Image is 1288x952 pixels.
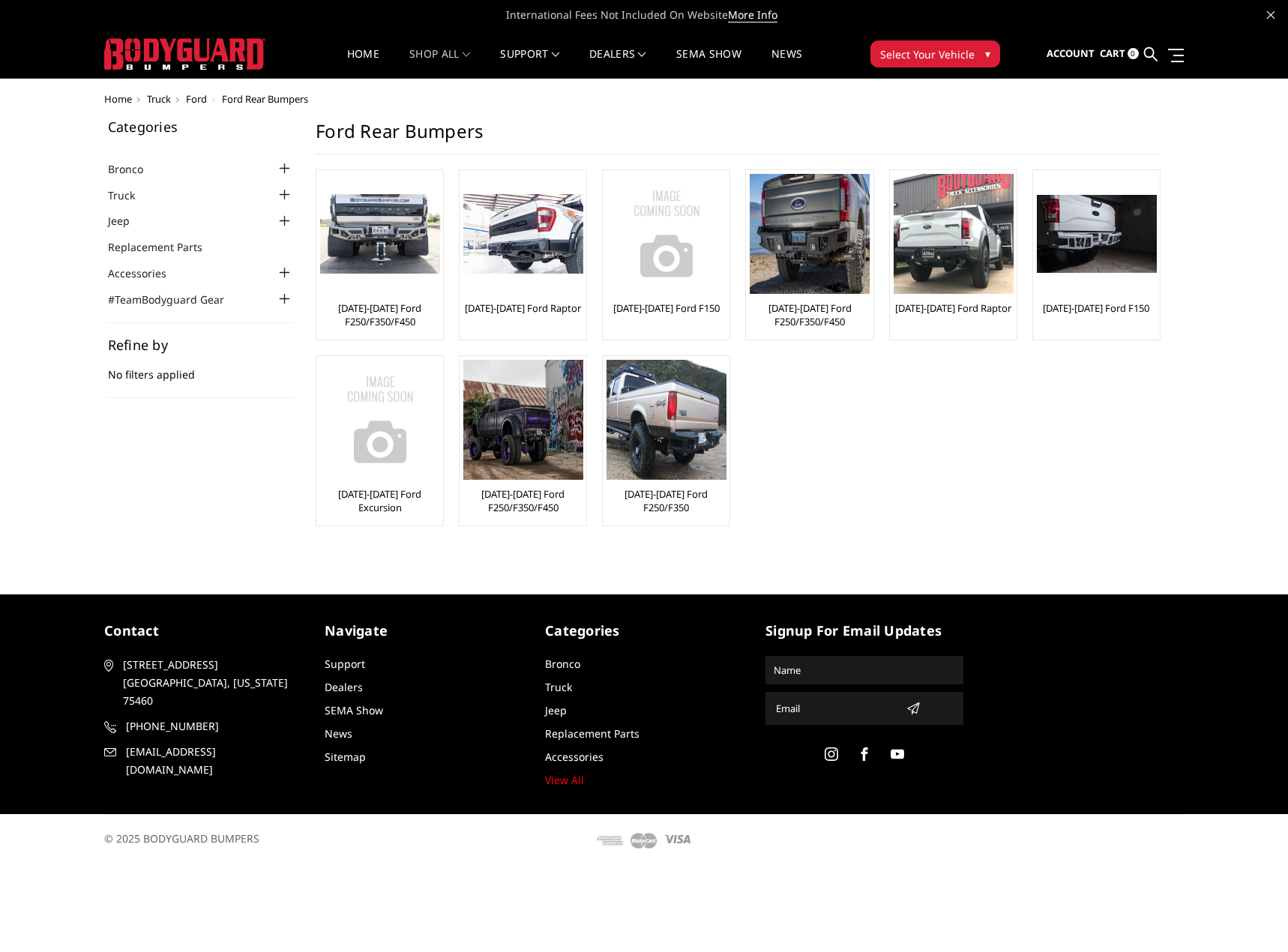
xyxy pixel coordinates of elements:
[463,487,583,514] a: [DATE]-[DATE] Ford F250/F350/F450
[545,750,604,764] a: Accessories
[325,621,523,641] h5: Navigate
[123,656,297,710] span: [STREET_ADDRESS] [GEOGRAPHIC_DATA], [US_STATE] 75460
[1100,34,1139,74] a: Cart 0
[728,7,777,22] a: More Info
[108,239,221,255] a: Replacement Parts
[1043,301,1149,315] a: [DATE]-[DATE] Ford F150
[320,360,439,480] a: No Image
[325,726,352,741] a: News
[607,487,726,514] a: [DATE]-[DATE] Ford F250/F350
[108,120,294,133] h5: Categories
[325,703,383,717] a: SEMA Show
[545,657,580,671] a: Bronco
[108,213,148,229] a: Jeep
[320,360,440,480] img: No Image
[465,301,581,315] a: [DATE]-[DATE] Ford Raptor
[320,301,439,328] a: [DATE]-[DATE] Ford F250/F350/F450
[545,703,567,717] a: Jeep
[104,92,132,106] a: Home
[880,46,975,62] span: Select Your Vehicle
[104,831,259,846] span: © 2025 BODYGUARD BUMPERS
[545,773,584,787] a: View All
[545,680,572,694] a: Truck
[108,265,185,281] a: Accessories
[320,487,439,514] a: [DATE]-[DATE] Ford Excursion
[104,38,265,70] img: BODYGUARD BUMPERS
[409,49,470,78] a: shop all
[545,621,743,641] h5: Categories
[1100,46,1125,60] span: Cart
[676,49,741,78] a: SEMA Show
[750,301,869,328] a: [DATE]-[DATE] Ford F250/F350/F450
[985,46,990,61] span: ▾
[126,743,300,779] span: [EMAIL_ADDRESS][DOMAIN_NAME]
[545,726,640,741] a: Replacement Parts
[104,743,302,779] a: [EMAIL_ADDRESS][DOMAIN_NAME]
[316,120,1158,154] h1: Ford Rear Bumpers
[147,92,171,106] a: Truck
[222,92,308,106] span: Ford Rear Bumpers
[325,657,365,671] a: Support
[104,621,302,641] h5: contact
[771,49,802,78] a: News
[325,750,366,764] a: Sitemap
[613,301,720,315] a: [DATE]-[DATE] Ford F150
[770,696,900,720] input: Email
[607,174,726,294] img: No Image
[325,680,363,694] a: Dealers
[108,338,294,398] div: No filters applied
[1047,46,1095,60] span: Account
[768,658,961,682] input: Name
[108,338,294,352] h5: Refine by
[870,40,1000,67] button: Select Your Vehicle
[589,49,646,78] a: Dealers
[108,187,154,203] a: Truck
[1128,48,1139,59] span: 0
[126,717,300,735] span: [PHONE_NUMBER]
[607,174,726,294] a: No Image
[108,292,243,307] a: #TeamBodyguard Gear
[347,49,379,78] a: Home
[500,49,559,78] a: Support
[104,717,302,735] a: [PHONE_NUMBER]
[108,161,162,177] a: Bronco
[1047,34,1095,74] a: Account
[186,92,207,106] a: Ford
[895,301,1011,315] a: [DATE]-[DATE] Ford Raptor
[765,621,963,641] h5: signup for email updates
